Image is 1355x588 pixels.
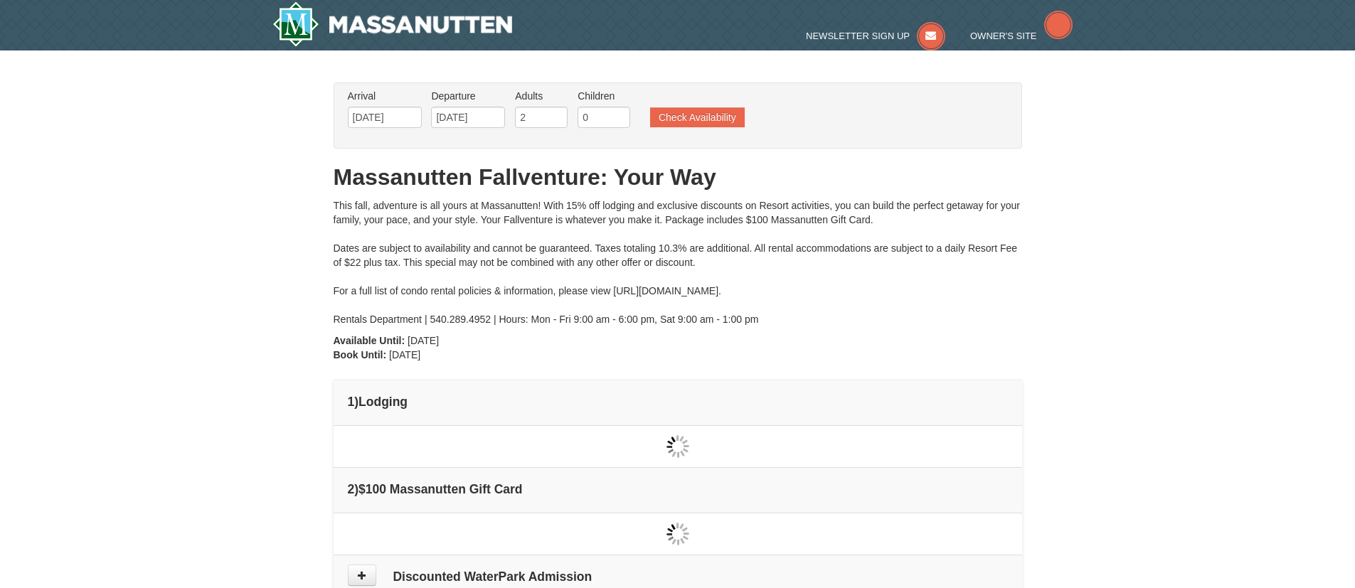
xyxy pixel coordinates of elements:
span: ) [354,395,358,409]
h4: 2 $100 Massanutten Gift Card [348,482,1008,496]
a: Owner's Site [970,31,1073,41]
img: Massanutten Resort Logo [272,1,513,47]
img: wait gif [666,435,689,458]
span: ) [354,482,358,496]
label: Adults [515,89,568,103]
h4: Discounted WaterPark Admission [348,570,1008,584]
label: Arrival [348,89,422,103]
span: [DATE] [408,335,439,346]
button: Check Availability [650,107,745,127]
img: wait gif [666,523,689,545]
span: [DATE] [389,349,420,360]
a: Massanutten Resort [272,1,513,47]
label: Departure [431,89,505,103]
label: Children [578,89,630,103]
h1: Massanutten Fallventure: Your Way [334,163,1022,191]
div: This fall, adventure is all yours at Massanutten! With 15% off lodging and exclusive discounts on... [334,198,1022,326]
strong: Available Until: [334,335,405,346]
span: Owner's Site [970,31,1037,41]
strong: Book Until: [334,349,387,360]
a: Newsletter Sign Up [806,31,945,41]
span: Newsletter Sign Up [806,31,910,41]
h4: 1 Lodging [348,395,1008,409]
